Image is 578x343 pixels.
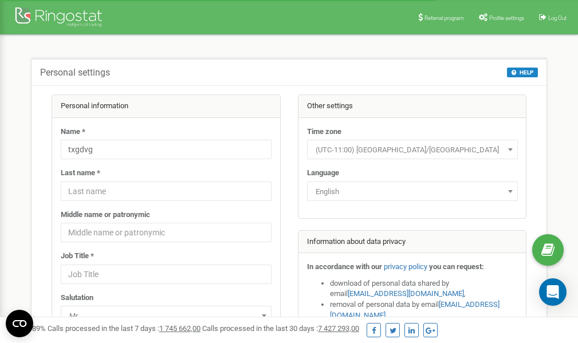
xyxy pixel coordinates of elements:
[61,140,272,159] input: Name
[429,262,484,271] strong: you can request:
[61,306,272,325] span: Mr.
[48,324,200,333] span: Calls processed in the last 7 days :
[40,68,110,78] h5: Personal settings
[539,278,567,306] div: Open Intercom Messenger
[65,308,268,324] span: Mr.
[298,95,526,118] div: Other settings
[507,68,538,77] button: HELP
[424,15,464,21] span: Referral program
[61,265,272,284] input: Job Title
[52,95,280,118] div: Personal information
[6,310,33,337] button: Open CMP widget
[61,168,100,179] label: Last name *
[61,251,94,262] label: Job Title *
[311,184,514,200] span: English
[311,142,514,158] span: (UTC-11:00) Pacific/Midway
[307,127,341,137] label: Time zone
[384,262,427,271] a: privacy policy
[307,140,518,159] span: (UTC-11:00) Pacific/Midway
[548,15,567,21] span: Log Out
[330,299,518,321] li: removal of personal data by email ,
[318,324,359,333] u: 7 427 293,00
[61,293,93,303] label: Salutation
[61,127,85,137] label: Name *
[61,182,272,201] input: Last name
[159,324,200,333] u: 1 745 662,00
[202,324,359,333] span: Calls processed in the last 30 days :
[307,168,339,179] label: Language
[61,210,150,220] label: Middle name or patronymic
[330,278,518,299] li: download of personal data shared by email ,
[307,182,518,201] span: English
[298,231,526,254] div: Information about data privacy
[61,223,272,242] input: Middle name or patronymic
[307,262,382,271] strong: In accordance with our
[489,15,524,21] span: Profile settings
[348,289,464,298] a: [EMAIL_ADDRESS][DOMAIN_NAME]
